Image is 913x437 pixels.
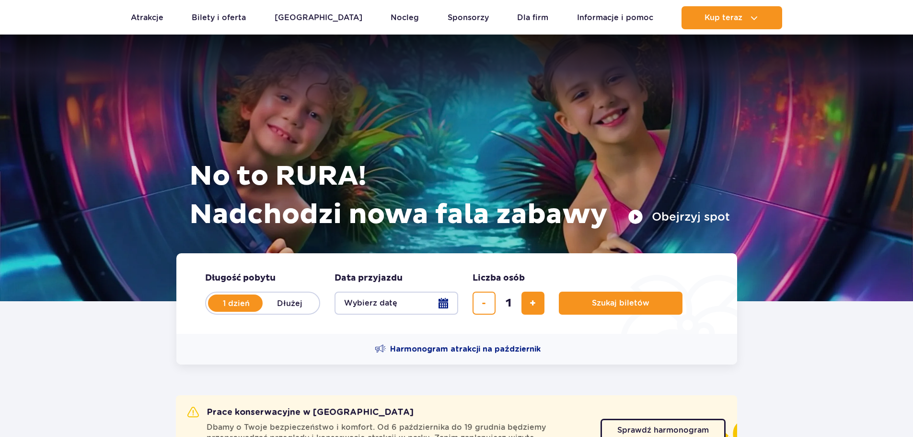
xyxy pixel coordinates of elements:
button: usuń bilet [473,292,496,315]
a: Atrakcje [131,6,163,29]
span: Długość pobytu [205,272,276,284]
h2: Prace konserwacyjne w [GEOGRAPHIC_DATA] [187,407,414,418]
a: Nocleg [391,6,419,29]
label: 1 dzień [209,293,264,313]
button: Kup teraz [682,6,782,29]
label: Dłużej [263,293,317,313]
a: Dla firm [517,6,548,29]
span: Kup teraz [705,13,742,22]
button: Szukaj biletów [559,292,682,315]
a: Bilety i oferta [192,6,246,29]
h1: No to RURA! Nadchodzi nowa fala zabawy [189,157,730,234]
span: Data przyjazdu [335,272,403,284]
form: Planowanie wizyty w Park of Poland [176,253,737,334]
span: Szukaj biletów [592,299,649,307]
a: Sponsorzy [448,6,489,29]
button: Obejrzyj spot [628,209,730,224]
a: Informacje i pomoc [577,6,653,29]
button: Wybierz datę [335,292,458,315]
span: Liczba osób [473,272,525,284]
span: Harmonogram atrakcji na październik [390,344,541,354]
span: Sprawdź harmonogram [617,426,709,434]
button: dodaj bilet [521,292,544,315]
a: [GEOGRAPHIC_DATA] [275,6,362,29]
a: Harmonogram atrakcji na październik [375,343,541,355]
input: liczba biletów [497,292,520,315]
